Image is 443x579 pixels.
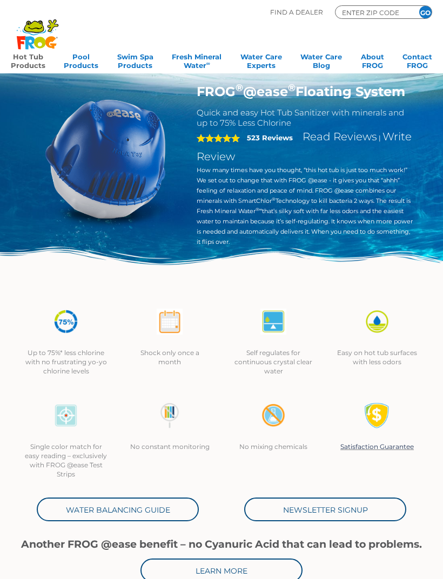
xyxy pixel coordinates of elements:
h1: Another FROG @ease benefit – no Cyanuric Acid that can lead to problems. [14,539,429,550]
a: Newsletter Signup [244,498,406,521]
p: Self regulates for continuous crystal clear water [232,348,314,376]
a: Fresh MineralWater∞ [172,49,222,71]
p: No mixing chemicals [232,442,314,451]
img: icon-atease-75percent-less [53,309,79,335]
p: Up to 75%* less chlorine with no frustrating yo-yo chlorine levels [25,348,107,376]
input: GO [419,6,432,18]
sup: ® [272,196,276,202]
a: Water Balancing Guide [37,498,199,521]
a: Hot TubProducts [11,49,45,71]
a: PoolProducts [64,49,98,71]
img: no-constant-monitoring1 [157,403,183,428]
p: Find A Dealer [270,5,323,19]
p: Easy on hot tub surfaces with less odors [336,348,418,366]
a: Swim SpaProducts [117,49,153,71]
h2: Quick and easy Hot Tub Sanitizer with minerals and up to 75% Less Chlorine [197,107,413,128]
span: | [379,134,381,142]
a: AboutFROG [361,49,384,71]
p: Shock only once a month [129,348,211,366]
span: 5 [197,134,240,142]
sup: ® [288,82,296,94]
p: Single color match for easy reading – exclusively with FROG @ease Test Strips [25,442,107,479]
img: atease-icon-shock-once [157,309,183,335]
sup: ∞ [206,60,210,66]
img: no-mixing1 [260,403,286,428]
a: Water CareBlog [300,49,342,71]
img: Frog Products Logo [11,5,64,50]
p: No constant monitoring [129,442,211,451]
sup: ® [236,82,243,94]
sup: ®∞ [256,207,263,212]
a: ContactFROG [402,49,432,71]
img: Satisfaction Guarantee Icon [364,403,390,428]
img: hot-tub-product-atease-system.png [30,84,180,234]
p: How many times have you thought, “this hot tub is just too much work!” We set out to change that ... [197,165,413,247]
img: icon-atease-easy-on [364,309,390,335]
img: icon-atease-color-match [53,403,79,428]
a: Water CareExperts [240,49,282,71]
strong: 523 Reviews [247,133,293,142]
a: Satisfaction Guarantee [340,442,414,451]
h1: FROG @ease Floating System [197,84,413,99]
img: atease-icon-self-regulates [260,309,286,335]
a: Read Reviews [303,130,377,143]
